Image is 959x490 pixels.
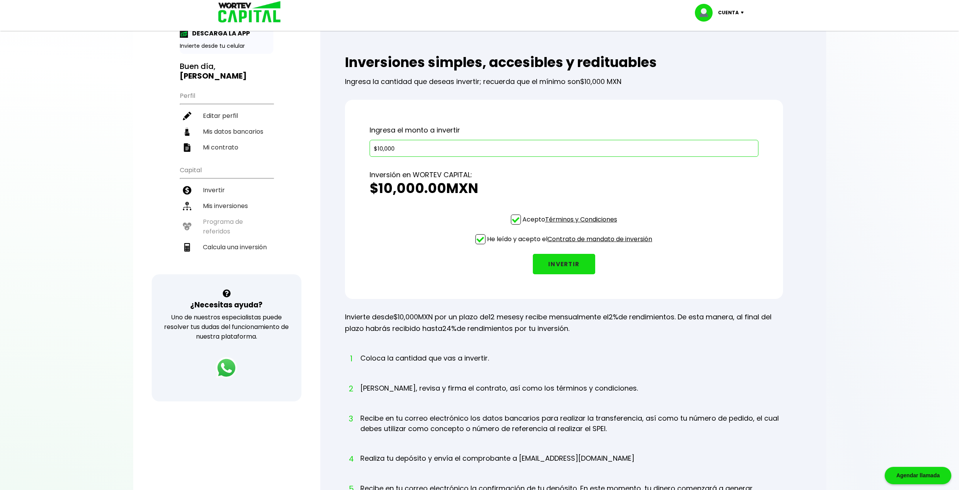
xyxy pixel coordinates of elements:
p: Ingresa el monto a invertir [370,124,758,136]
a: Invertir [180,182,273,198]
img: logos_whatsapp-icon.242b2217.svg [216,357,237,379]
span: 2 [349,383,353,394]
b: [PERSON_NAME] [180,70,247,81]
img: editar-icon.952d3147.svg [183,112,191,120]
span: 1 [349,353,353,364]
span: 3 [349,413,353,425]
ul: Capital [180,161,273,274]
a: Contrato de mandato de inversión [547,235,652,243]
a: Mi contrato [180,139,273,155]
h2: Inversiones simples, accesibles y redituables [345,55,783,70]
li: Recibe en tu correo electrónico los datos bancarios para realizar la transferencia, así como tu n... [360,413,783,448]
div: Agendar llamada [885,467,951,484]
p: Inversión en WORTEV CAPITAL: [370,169,758,181]
span: 12 meses [489,312,520,322]
li: Coloca la cantidad que vas a invertir. [360,353,489,378]
span: $10,000 [393,312,418,322]
ul: Perfil [180,87,273,155]
img: profile-image [695,4,718,22]
a: Calcula una inversión [180,239,273,255]
button: INVERTIR [533,254,595,274]
h2: $10,000.00 MXN [370,181,758,196]
a: Términos y Condiciones [545,215,617,224]
a: Editar perfil [180,108,273,124]
p: Ingresa la cantidad que deseas invertir; recuerda que el mínimo son [345,70,783,87]
li: [PERSON_NAME], revisa y firma el contrato, así como los términos y condiciones. [360,383,638,408]
img: calculadora-icon.17d418c4.svg [183,243,191,252]
img: app-icon [180,29,188,38]
img: datos-icon.10cf9172.svg [183,128,191,136]
span: 2% [609,312,618,322]
p: Acepto [522,215,617,224]
a: Mis datos bancarios [180,124,273,139]
img: contrato-icon.f2db500c.svg [183,143,191,152]
img: inversiones-icon.6695dc30.svg [183,202,191,210]
span: 24% [442,324,457,333]
img: icon-down [739,12,749,14]
p: DESCARGA LA APP [188,29,250,38]
span: 4 [349,453,353,465]
p: Cuenta [718,7,739,18]
p: Invierte desde MXN por un plazo de y recibe mensualmente el de rendimientos. De esta manera, al f... [345,311,783,334]
p: Invierte desde tu celular [180,42,273,50]
p: He leído y acepto el [487,234,652,244]
p: Uno de nuestros especialistas puede resolver tus dudas del funcionamiento de nuestra plataforma. [162,312,291,341]
img: invertir-icon.b3b967d7.svg [183,186,191,195]
span: $10,000 MXN [580,77,621,86]
h3: Buen día, [180,62,273,81]
h3: ¿Necesitas ayuda? [190,299,263,310]
a: Mis inversiones [180,198,273,214]
li: Realiza tu depósito y envía el comprobante a [EMAIL_ADDRESS][DOMAIN_NAME] [360,453,634,478]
